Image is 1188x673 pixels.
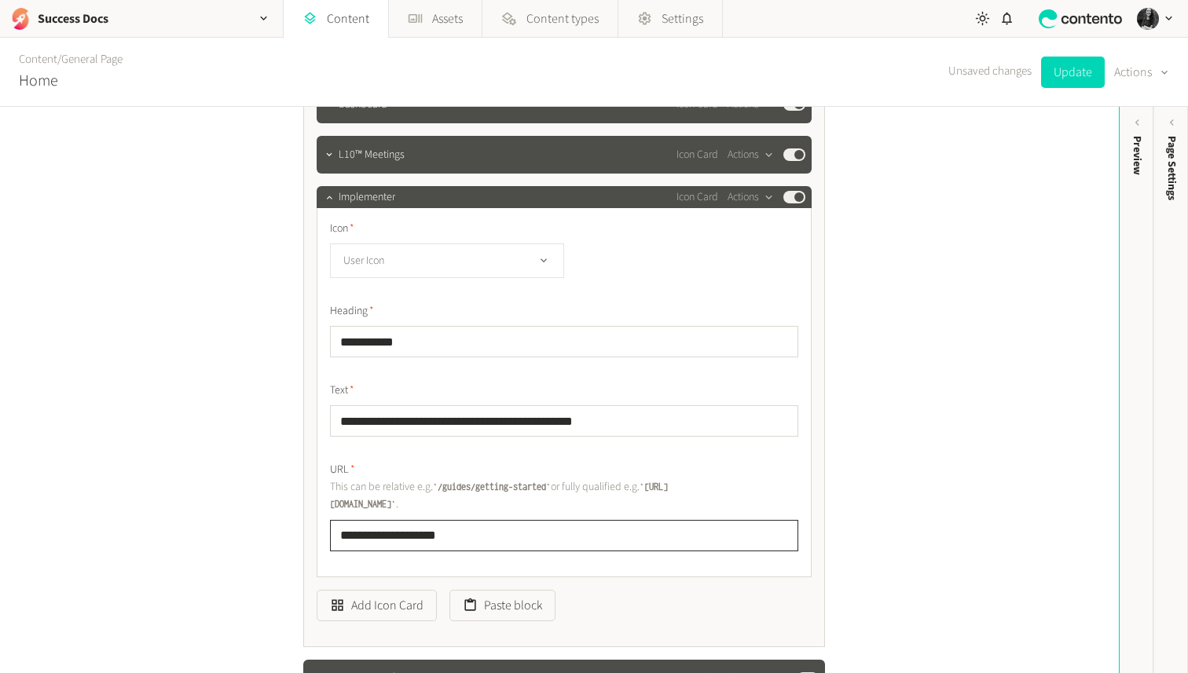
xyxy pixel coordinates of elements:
[330,303,374,320] span: Heading
[676,189,718,206] span: Icon Card
[57,51,61,68] span: /
[676,147,718,163] span: Icon Card
[728,188,774,207] button: Actions
[19,69,58,93] h2: Home
[433,481,551,492] code: /guides/getting-started
[1164,136,1180,200] span: Page Settings
[339,189,395,206] span: Implementer
[1114,57,1169,88] button: Actions
[330,478,687,514] p: This can be relative e.g. or fully qualified e.g. .
[19,51,57,68] a: Content
[662,9,703,28] span: Settings
[728,145,774,164] button: Actions
[330,462,355,478] span: URL
[339,147,405,163] span: L10™ Meetings
[61,51,123,68] a: General Page
[526,9,599,28] span: Content types
[1041,57,1105,88] button: Update
[330,221,354,237] span: Icon
[948,63,1032,81] span: Unsaved changes
[330,243,564,278] button: User Icon
[330,382,354,399] span: Text
[1137,8,1159,30] img: Hollie Duncan
[9,8,31,30] img: Success Docs
[317,590,437,621] button: Add Icon Card
[449,590,555,621] button: Paste block
[38,9,108,28] h2: Success Docs
[1129,136,1146,175] div: Preview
